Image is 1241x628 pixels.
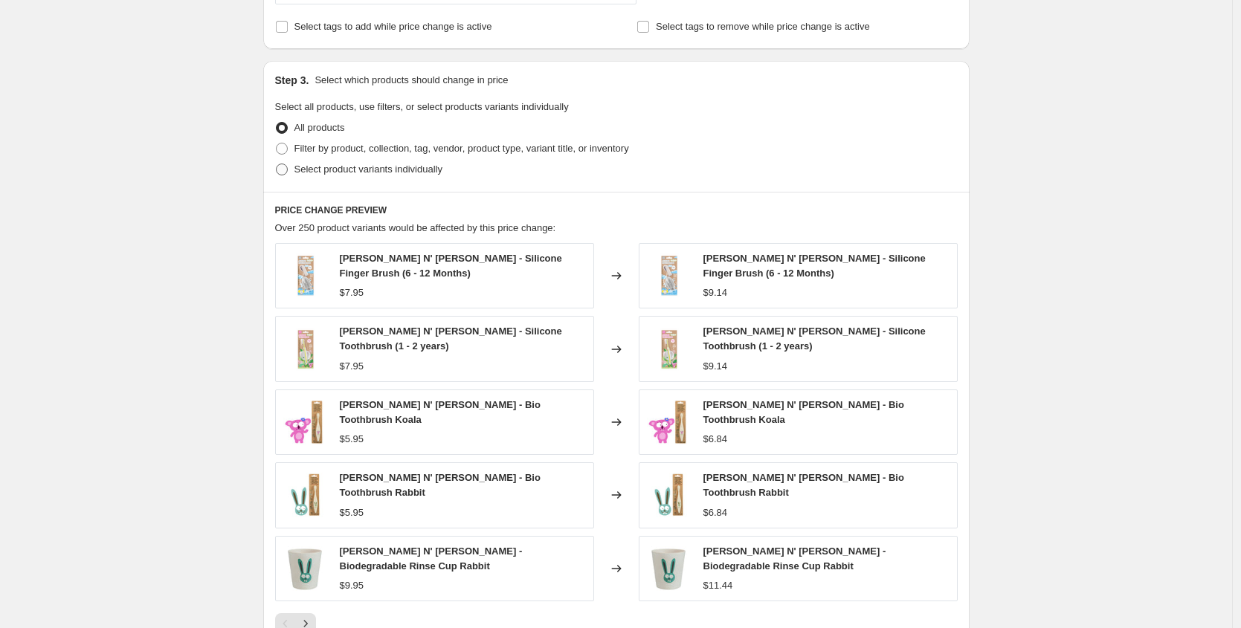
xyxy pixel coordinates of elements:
span: Select tags to remove while price change is active [656,21,870,32]
span: Over 250 product variants would be affected by this price change: [275,222,556,233]
div: $9.95 [340,578,364,593]
span: [PERSON_NAME] N' [PERSON_NAME] - Biodegradable Rinse Cup Rabbit [340,546,523,572]
div: $5.95 [340,432,364,447]
img: Jack_n_Jill_Bunny_Bio_Toothbrush_Graphic_Low_Res_80x.jpg [647,473,692,517]
div: $7.95 [340,285,364,300]
span: Select all products, use filters, or select products variants individually [275,101,569,112]
div: $9.14 [703,359,728,374]
span: [PERSON_NAME] N' [PERSON_NAME] - Bio Toothbrush Rabbit [703,472,904,498]
span: Select tags to add while price change is active [294,21,492,32]
div: $6.84 [703,432,728,447]
span: Filter by product, collection, tag, vendor, product type, variant title, or inventory [294,143,629,154]
h6: PRICE CHANGE PREVIEW [275,204,958,216]
h2: Step 3. [275,73,309,88]
img: Jack_n_Jill_Koala_Bio_Toothbrush_Graphic_Low_Res_80x.jpg [647,400,692,444]
span: [PERSON_NAME] N' [PERSON_NAME] - Bio Toothbrush Koala [703,399,904,425]
img: Jack_n_Jill_Bunny_Cup_Contour_LR_80x.jpg [647,546,692,591]
img: Go-For-Zero-Australia-Jack-n-Jill-Silicone-Toothbrush-Box-1_80x.png [283,327,328,372]
img: Jack_n_Jill_Koala_Bio_Toothbrush_Graphic_Low_Res_80x.jpg [283,400,328,444]
div: $6.84 [703,505,728,520]
div: $9.14 [703,285,728,300]
span: [PERSON_NAME] N' [PERSON_NAME] - Biodegradable Rinse Cup Rabbit [703,546,886,572]
span: [PERSON_NAME] N' [PERSON_NAME] - Bio Toothbrush Rabbit [340,472,541,498]
div: $5.95 [340,505,364,520]
img: Jack_n_Jill_Bunny_Cup_Contour_LR_80x.jpg [283,546,328,591]
span: [PERSON_NAME] N' [PERSON_NAME] - Silicone Finger Brush (6 - 12 Months) [703,253,926,279]
img: Jack_n_Jill_Bunny_Bio_Toothbrush_Graphic_Low_Res_80x.jpg [283,473,328,517]
span: Select product variants individually [294,164,442,175]
div: $11.44 [703,578,733,593]
img: Go-For-Zero-Australia-Jack-n-Jill-Silicon-Finger-Brush_-6-to-12-Months_80x.png [647,253,692,298]
span: [PERSON_NAME] N' [PERSON_NAME] - Silicone Toothbrush (1 - 2 years) [340,326,562,352]
span: [PERSON_NAME] N' [PERSON_NAME] - Silicone Toothbrush (1 - 2 years) [703,326,926,352]
span: [PERSON_NAME] N' [PERSON_NAME] - Bio Toothbrush Koala [340,399,541,425]
img: Go-For-Zero-Australia-Jack-n-Jill-Silicone-Toothbrush-Box-1_80x.png [647,327,692,372]
div: $7.95 [340,359,364,374]
img: Go-For-Zero-Australia-Jack-n-Jill-Silicon-Finger-Brush_-6-to-12-Months_80x.png [283,253,328,298]
span: All products [294,122,345,133]
p: Select which products should change in price [315,73,508,88]
span: [PERSON_NAME] N' [PERSON_NAME] - Silicone Finger Brush (6 - 12 Months) [340,253,562,279]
